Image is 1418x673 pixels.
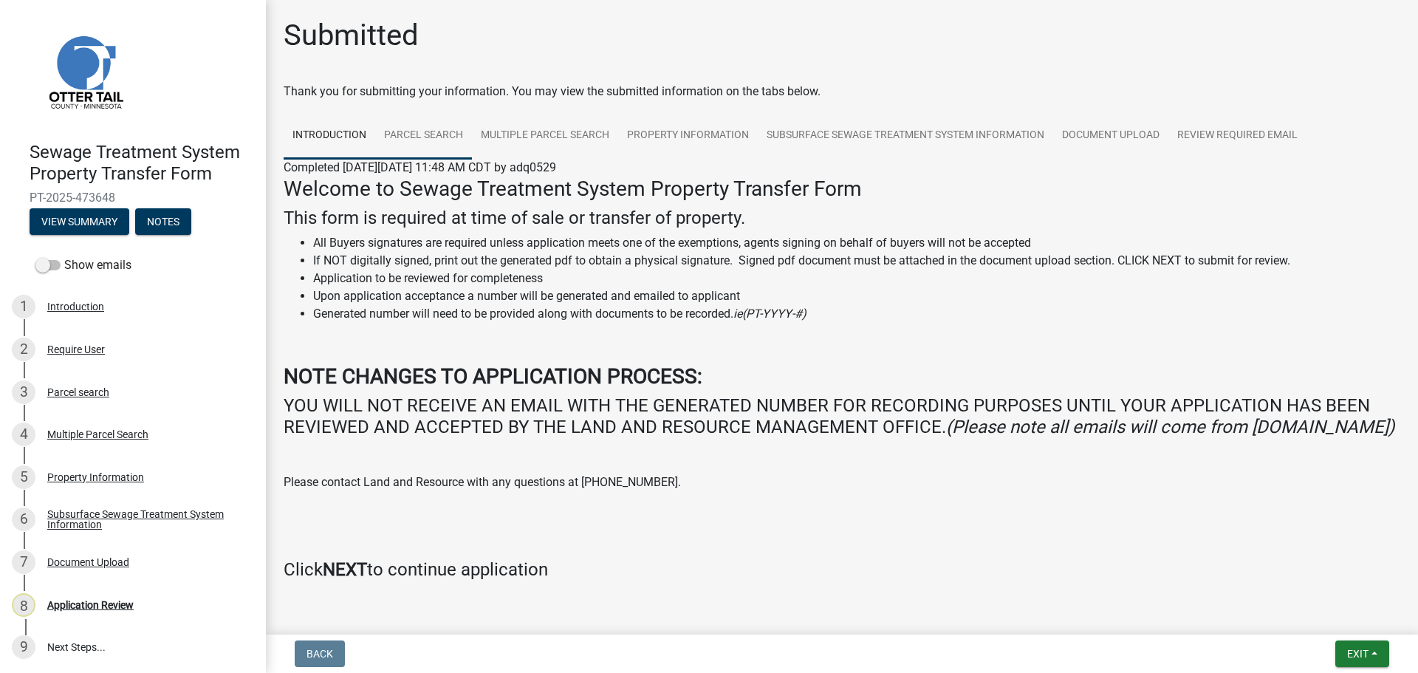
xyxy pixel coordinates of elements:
strong: NOTE CHANGES TO APPLICATION PROCESS: [284,364,702,389]
div: 8 [12,593,35,617]
a: Property Information [618,112,758,160]
img: Otter Tail County, Minnesota [30,16,140,126]
div: Require User [47,344,105,355]
div: Parcel search [47,387,109,397]
div: Application Review [47,600,134,610]
div: Property Information [47,472,144,482]
i: ie(PT-YYYY-#) [733,307,806,321]
button: Notes [135,208,191,235]
wm-modal-confirm: Notes [135,216,191,228]
div: 6 [12,508,35,531]
a: Parcel search [375,112,472,160]
a: Subsurface Sewage Treatment System Information [758,112,1053,160]
li: Generated number will need to be provided along with documents to be recorded. [313,305,1400,323]
button: View Summary [30,208,129,235]
a: Multiple Parcel Search [472,112,618,160]
div: 2 [12,338,35,361]
h4: This form is required at time of sale or transfer of property. [284,208,1400,229]
h4: Click to continue application [284,559,1400,581]
li: Application to be reviewed for completeness [313,270,1400,287]
div: Introduction [47,301,104,312]
strong: NEXT [323,559,367,580]
h3: Welcome to Sewage Treatment System Property Transfer Form [284,177,1400,202]
h4: Sewage Treatment System Property Transfer Form [30,142,254,185]
h1: Submitted [284,18,419,53]
a: Review Required Email [1168,112,1306,160]
div: 7 [12,550,35,574]
div: Document Upload [47,557,129,567]
div: Subsurface Sewage Treatment System Information [47,509,242,530]
p: Please contact Land and Resource with any questions at [PHONE_NUMBER]. [284,474,1400,491]
div: 5 [12,465,35,489]
li: Upon application acceptance a number will be generated and emailed to applicant [313,287,1400,305]
span: Completed [DATE][DATE] 11:48 AM CDT by adq0529 [284,160,556,174]
label: Show emails [35,256,131,274]
h4: YOU WILL NOT RECEIVE AN EMAIL WITH THE GENERATED NUMBER FOR RECORDING PURPOSES UNTIL YOUR APPLICA... [284,395,1400,438]
span: Exit [1347,648,1369,660]
div: 9 [12,635,35,659]
div: Thank you for submitting your information. You may view the submitted information on the tabs below. [284,83,1400,100]
div: 3 [12,380,35,404]
span: PT-2025-473648 [30,191,236,205]
a: Document Upload [1053,112,1168,160]
wm-modal-confirm: Summary [30,216,129,228]
button: Exit [1335,640,1389,667]
div: Multiple Parcel Search [47,429,148,440]
i: (Please note all emails will come from [DOMAIN_NAME]) [946,417,1394,437]
a: Introduction [284,112,375,160]
div: 4 [12,423,35,446]
button: Back [295,640,345,667]
li: If NOT digitally signed, print out the generated pdf to obtain a physical signature. Signed pdf d... [313,252,1400,270]
span: Back [306,648,333,660]
div: 1 [12,295,35,318]
li: All Buyers signatures are required unless application meets one of the exemptions, agents signing... [313,234,1400,252]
